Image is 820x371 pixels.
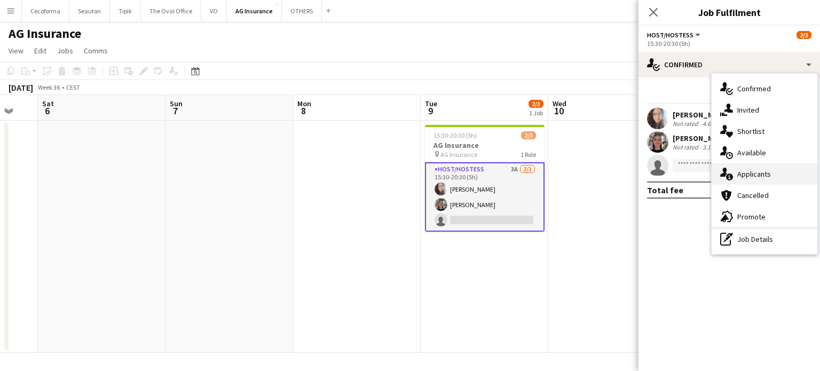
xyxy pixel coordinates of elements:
[30,44,51,58] a: Edit
[170,99,183,108] span: Sun
[737,212,766,222] span: Promote
[638,5,820,19] h3: Job Fulfilment
[425,162,545,232] app-card-role: Host/Hostess3A2/315:30-20:30 (5h)[PERSON_NAME][PERSON_NAME]
[4,44,28,58] a: View
[647,40,811,48] div: 15:30-20:30 (5h)
[797,31,811,39] span: 2/3
[22,1,69,21] button: Cecoforma
[227,1,282,21] button: AG Insurance
[737,127,764,136] span: Shortlist
[700,120,721,128] div: 4.6km
[529,100,543,108] span: 2/3
[9,26,81,42] h1: AG Insurance
[521,151,536,159] span: 1 Role
[296,105,311,117] span: 8
[34,46,46,56] span: Edit
[282,1,322,21] button: OTHERS
[141,1,201,21] button: The Oval Office
[529,109,543,117] div: 1 Job
[551,105,566,117] span: 10
[673,143,700,151] div: Not rated
[425,99,437,108] span: Tue
[423,105,437,117] span: 9
[42,99,54,108] span: Sat
[553,99,566,108] span: Wed
[168,105,183,117] span: 7
[53,44,77,58] a: Jobs
[673,133,734,143] div: [PERSON_NAME]
[700,143,721,151] div: 3.1km
[737,84,771,93] span: Confirmed
[425,125,545,232] app-job-card: 15:30-20:30 (5h)2/3AG Insurance AG Insurance1 RoleHost/Hostess3A2/315:30-20:30 (5h)[PERSON_NAME][...
[737,105,759,115] span: Invited
[297,99,311,108] span: Mon
[521,131,536,139] span: 2/3
[201,1,227,21] button: VO
[35,83,62,91] span: Week 36
[57,46,73,56] span: Jobs
[84,46,108,56] span: Comms
[80,44,112,58] a: Comms
[425,140,545,150] h3: AG Insurance
[673,120,700,128] div: Not rated
[66,83,80,91] div: CEST
[647,31,693,39] span: Host/Hostess
[647,31,702,39] button: Host/Hostess
[737,191,769,200] span: Cancelled
[737,148,766,157] span: Available
[9,82,33,93] div: [DATE]
[647,185,683,195] div: Total fee
[440,151,477,159] span: AG Insurance
[673,110,734,120] div: [PERSON_NAME]
[41,105,54,117] span: 6
[433,131,477,139] span: 15:30-20:30 (5h)
[9,46,23,56] span: View
[712,228,817,250] div: Job Details
[69,1,110,21] button: Seauton
[737,169,771,179] span: Applicants
[638,52,820,77] div: Confirmed
[110,1,141,21] button: Tipik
